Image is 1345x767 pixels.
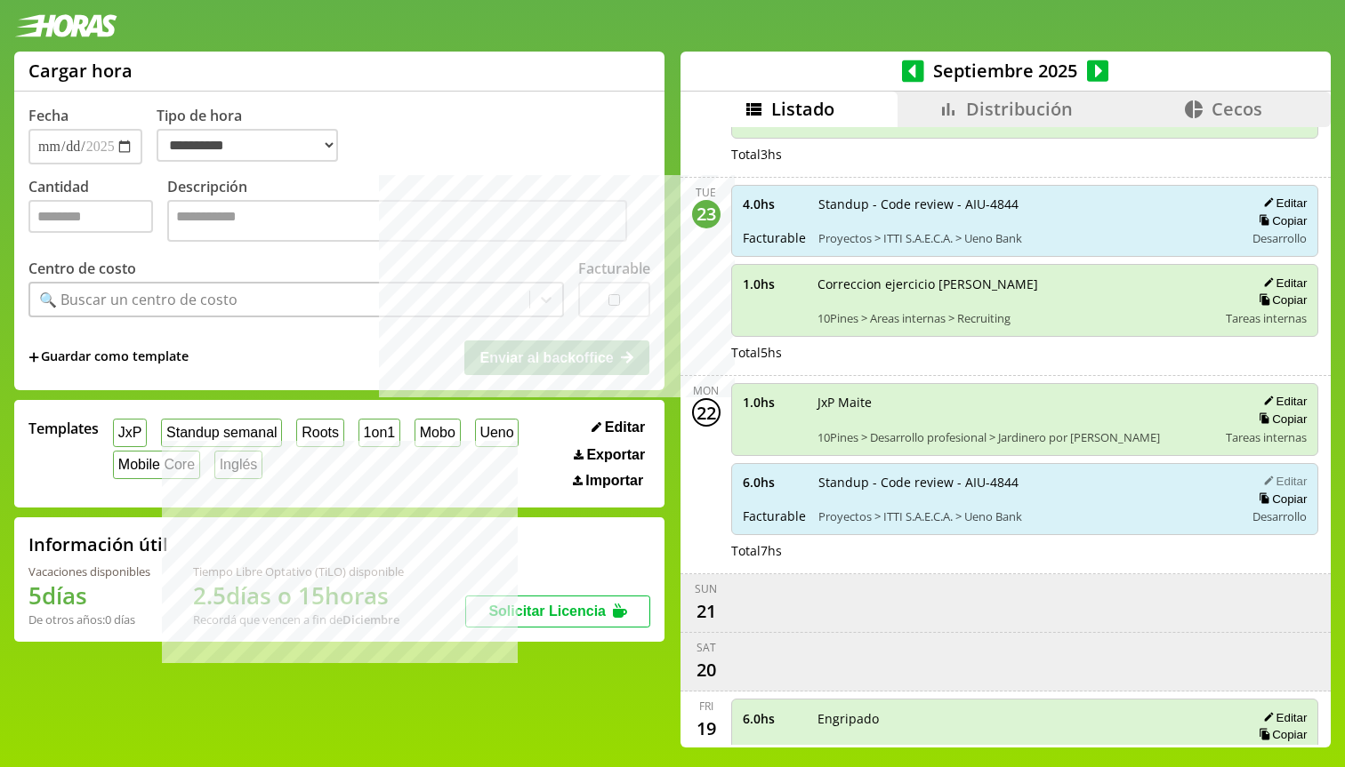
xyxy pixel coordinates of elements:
div: Mon [693,383,719,398]
button: Copiar [1253,292,1307,308]
button: Roots [296,419,343,446]
h1: 5 días [28,579,150,611]
button: Mobo [415,419,461,446]
span: 1.0 hs [743,394,805,411]
span: 4.0 hs [743,196,806,212]
button: Exportar [568,446,650,464]
button: Editar [1258,276,1307,291]
div: Total 7 hs [731,542,1319,559]
div: Tiempo Libre Optativo (TiLO) disponible [193,563,404,579]
span: Desarrollo [1252,230,1307,246]
span: +Guardar como template [28,348,189,367]
span: Facturable [743,507,806,524]
button: Editar [1258,474,1307,489]
span: Distribución [966,97,1073,121]
span: Septiembre 2025 [924,59,1087,83]
span: 1.0 hs [743,276,805,292]
div: 19 [692,714,721,742]
b: Diciembre [342,611,399,627]
span: Solicitar Licencia [488,603,606,619]
div: De otros años: 0 días [28,611,150,627]
button: Copiar [1253,411,1307,427]
button: Editar [1258,394,1307,409]
button: Editar [1258,196,1307,211]
button: Editar [1258,710,1307,725]
button: Solicitar Licencia [465,595,650,627]
span: Listado [771,97,834,121]
button: Copiar [1253,727,1307,742]
label: Cantidad [28,177,167,246]
div: 🔍 Buscar un centro de costo [39,290,238,309]
button: Copiar [1253,491,1307,507]
span: Templates [28,419,99,438]
h2: Información útil [28,532,168,556]
span: Correccion ejercicio [PERSON_NAME] [817,276,1214,292]
span: Standup - Code review - AIU-4844 [818,474,1233,491]
div: 21 [692,596,721,625]
label: Fecha [28,106,68,125]
label: Tipo de hora [157,106,352,164]
button: Ueno [475,419,519,446]
label: Centro de costo [28,259,136,278]
div: 23 [692,200,721,228]
button: 1on1 [358,419,400,446]
img: logotipo [14,14,117,37]
div: Sat [697,640,716,655]
span: Engripado [817,710,1214,727]
span: Cecos [1212,97,1262,121]
span: 10Pines > Desarrollo profesional > Jardinero por [PERSON_NAME] [817,429,1214,445]
div: scrollable content [681,127,1331,745]
span: + [28,348,39,367]
span: Standup - Code review - AIU-4844 [818,196,1233,212]
div: 22 [692,398,721,427]
span: Desarrollo [1252,508,1307,524]
span: 10Pines > Areas internas > Recruiting [817,310,1214,326]
button: Inglés [214,451,262,478]
div: Tue [696,185,716,200]
label: Descripción [167,177,650,246]
button: Mobile Core [113,451,200,478]
button: JxP [113,419,147,446]
button: Editar [586,419,650,436]
h1: 2.5 días o 15 horas [193,579,404,611]
span: JxP Maite [817,394,1214,411]
span: Facturable [743,229,806,246]
span: Editar [605,419,645,435]
span: Exportar [586,447,645,463]
span: Tareas internas [1226,310,1307,326]
div: Total 5 hs [731,344,1319,361]
h1: Cargar hora [28,59,133,83]
textarea: Descripción [167,200,627,242]
div: 20 [692,655,721,683]
input: Cantidad [28,200,153,233]
span: Importar [585,473,643,489]
div: Sun [695,581,717,596]
select: Tipo de hora [157,129,338,162]
span: 6.0 hs [743,710,805,727]
span: Proyectos > ITTI S.A.E.C.A. > Ueno Bank [818,230,1233,246]
span: Tareas internas [1226,429,1307,445]
div: Recordá que vencen a fin de [193,611,404,627]
div: Fri [699,699,713,714]
span: 6.0 hs [743,474,806,491]
button: Standup semanal [161,419,282,446]
div: Total 3 hs [731,146,1319,163]
div: Vacaciones disponibles [28,563,150,579]
button: Copiar [1253,213,1307,228]
label: Facturable [578,259,650,278]
span: Proyectos > ITTI S.A.E.C.A. > Ueno Bank [818,508,1233,524]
